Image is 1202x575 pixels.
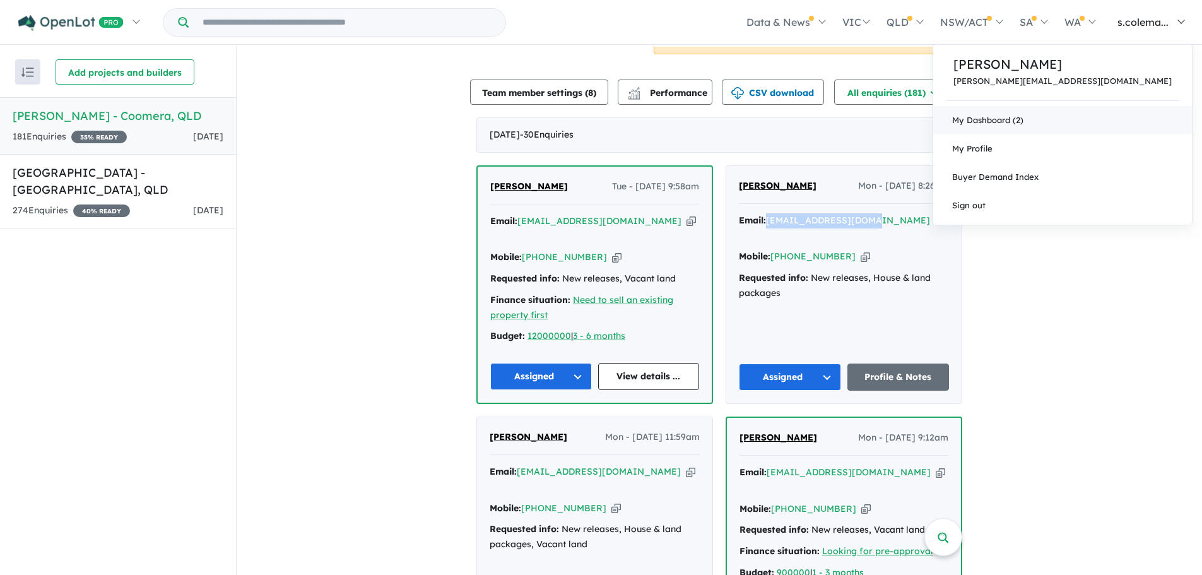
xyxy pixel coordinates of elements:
a: Need to sell an existing property first [490,294,673,321]
a: [EMAIL_ADDRESS][DOMAIN_NAME] [766,215,930,226]
span: [PERSON_NAME] [739,432,817,443]
button: All enquiries (181) [834,80,948,105]
div: [DATE] [476,117,962,153]
button: Performance [618,80,712,105]
h5: [PERSON_NAME] - Coomera , QLD [13,107,223,124]
span: - 30 Enquir ies [520,129,574,140]
span: 40 % READY [73,205,130,217]
span: Tue - [DATE] 9:58am [612,179,699,194]
div: | [490,329,699,344]
span: [DATE] [193,131,223,142]
button: Assigned [739,364,841,391]
strong: Email: [739,466,767,478]
a: View details ... [598,363,700,390]
strong: Mobile: [490,251,522,263]
a: [PHONE_NUMBER] [771,503,856,514]
strong: Email: [490,466,517,477]
a: Profile & Notes [847,364,950,391]
img: sort.svg [21,68,34,77]
a: [PERSON_NAME] [739,179,816,194]
h5: [GEOGRAPHIC_DATA] - [GEOGRAPHIC_DATA] , QLD [13,164,223,198]
a: [EMAIL_ADDRESS][DOMAIN_NAME] [517,215,681,227]
span: 35 % READY [71,131,127,143]
a: [PHONE_NUMBER] [770,251,856,262]
button: CSV download [722,80,824,105]
strong: Mobile: [739,503,771,514]
span: s.colema... [1117,16,1169,28]
span: Mon - [DATE] 8:26pm [858,179,949,194]
a: 12000000 [527,330,571,341]
button: Copy [611,502,621,515]
span: 8 [588,87,593,98]
a: [PHONE_NUMBER] [521,502,606,514]
img: Openlot PRO Logo White [18,15,124,31]
span: [PERSON_NAME] [739,180,816,191]
div: New releases, House & land packages, Vacant land [490,522,700,552]
div: New releases, Vacant land [739,523,948,538]
a: [PERSON_NAME] [490,430,567,445]
strong: Budget: [490,330,525,341]
button: Team member settings (8) [470,80,608,105]
a: [PERSON_NAME] [953,55,1172,74]
div: 181 Enquir ies [13,129,127,145]
span: Performance [630,87,707,98]
span: Mon - [DATE] 9:12am [858,430,948,446]
div: New releases, House & land packages [739,271,949,301]
a: My Profile [933,134,1192,163]
a: [EMAIL_ADDRESS][DOMAIN_NAME] [767,466,931,478]
span: [PERSON_NAME] [490,181,568,192]
span: My Profile [952,143,993,153]
a: 3 - 6 months [573,330,625,341]
a: [EMAIL_ADDRESS][DOMAIN_NAME] [517,466,681,477]
strong: Finance situation: [739,545,820,557]
button: Assigned [490,363,592,390]
strong: Email: [490,215,517,227]
a: My Dashboard (2) [933,106,1192,134]
a: [PERSON_NAME] [490,179,568,194]
strong: Finance situation: [490,294,570,305]
span: [DATE] [193,205,223,216]
a: [PERSON_NAME] [739,430,817,446]
strong: Mobile: [739,251,770,262]
a: Looking for pre-approval [822,545,933,557]
strong: Mobile: [490,502,521,514]
strong: Requested info: [490,523,559,535]
button: Copy [936,466,945,479]
img: bar-chart.svg [628,91,640,99]
a: Buyer Demand Index [933,163,1192,191]
strong: Requested info: [490,273,560,284]
div: 274 Enquir ies [13,203,130,218]
a: [PERSON_NAME][EMAIL_ADDRESS][DOMAIN_NAME] [953,76,1172,86]
span: [PERSON_NAME] [490,431,567,442]
input: Try estate name, suburb, builder or developer [191,9,503,36]
strong: Requested info: [739,272,808,283]
button: Copy [612,251,622,264]
img: download icon [731,87,744,100]
span: Mon - [DATE] 11:59am [605,430,700,445]
a: [PHONE_NUMBER] [522,251,607,263]
div: New releases, Vacant land [490,271,699,287]
button: Add projects and builders [56,59,194,85]
a: Sign out [933,191,1192,220]
button: Copy [686,465,695,478]
button: Copy [861,502,871,516]
button: Copy [686,215,696,228]
strong: Requested info: [739,524,809,535]
img: line-chart.svg [628,87,640,94]
strong: Email: [739,215,766,226]
button: Copy [861,250,870,263]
